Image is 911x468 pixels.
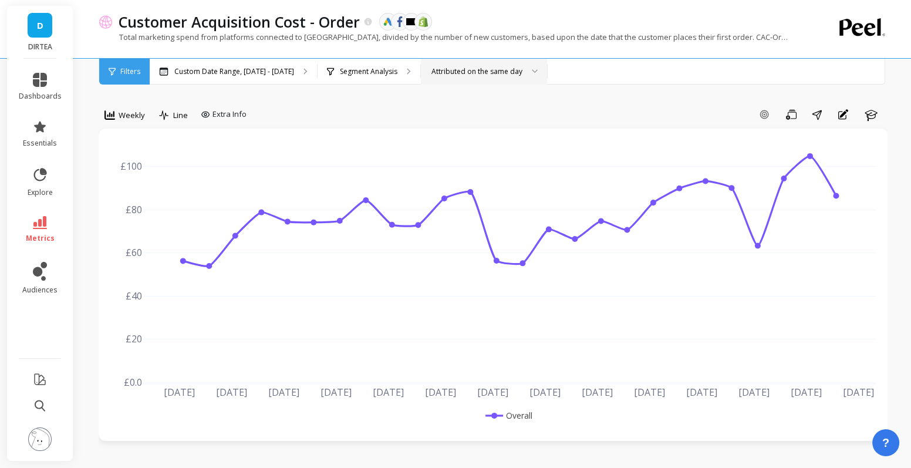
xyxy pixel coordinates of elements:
span: Filters [120,67,140,76]
span: metrics [26,234,55,243]
span: Extra Info [212,109,247,120]
span: ? [882,435,889,451]
p: Segment Analysis [340,67,397,76]
p: Total marketing spend from platforms connected to [GEOGRAPHIC_DATA], divided by the number of new... [99,32,791,42]
span: essentials [23,139,57,148]
div: Attributed on the same day [431,66,522,77]
img: header icon [99,15,113,29]
img: profile picture [28,427,52,451]
p: Custom Date Range, [DATE] - [DATE] [174,67,294,76]
p: Customer Acquisition Cost - Order [119,12,360,32]
span: explore [28,188,53,197]
img: api.klaviyo.svg [406,18,417,25]
p: DIRTEA [19,42,62,52]
img: api.shopify.svg [418,16,428,27]
span: dashboards [19,92,62,101]
img: api.google.svg [383,16,393,27]
img: api.fb.svg [394,16,405,27]
span: D [37,19,43,32]
button: ? [872,429,899,456]
span: audiences [22,285,58,295]
span: Weekly [119,110,145,121]
span: Line [173,110,188,121]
